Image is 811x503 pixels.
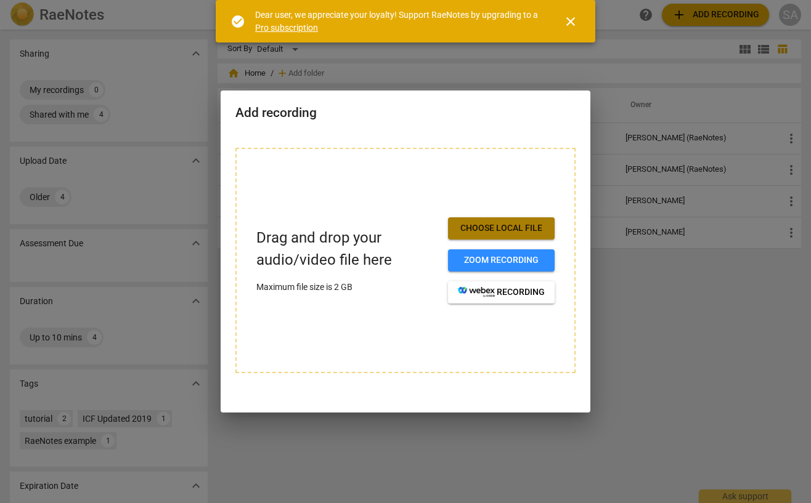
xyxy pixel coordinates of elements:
p: Drag and drop your audio/video file here [256,227,438,270]
h2: Add recording [235,105,576,121]
a: Pro subscription [255,23,318,33]
span: Choose local file [458,222,545,235]
span: recording [458,286,545,299]
button: Close [556,7,585,36]
button: Zoom recording [448,249,555,272]
span: Zoom recording [458,254,545,267]
p: Maximum file size is 2 GB [256,281,438,294]
button: Choose local file [448,217,555,239]
button: recording [448,281,555,304]
div: Dear user, we appreciate your loyalty! Support RaeNotes by upgrading to a [255,9,541,34]
span: close [563,14,578,29]
span: check_circle [230,14,245,29]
